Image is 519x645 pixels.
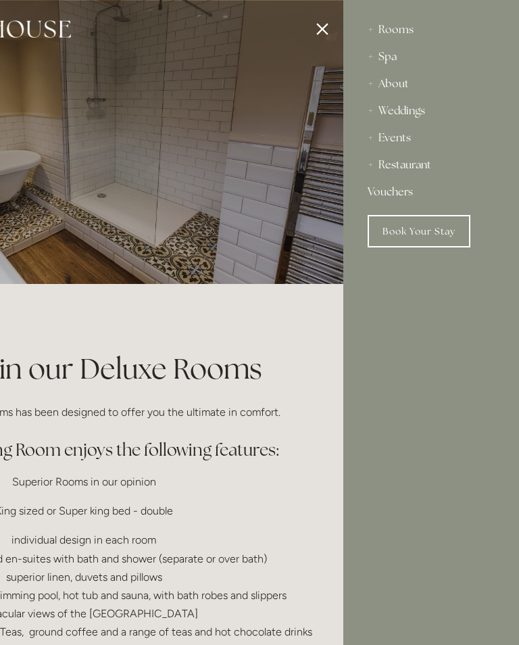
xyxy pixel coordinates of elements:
[368,97,495,124] div: Weddings
[368,178,495,206] a: Vouchers
[368,70,495,97] div: About
[368,151,495,178] div: Restaurant
[368,124,495,151] div: Events
[368,16,495,43] div: Rooms
[368,43,495,70] div: Spa
[368,215,470,247] a: Book Your Stay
